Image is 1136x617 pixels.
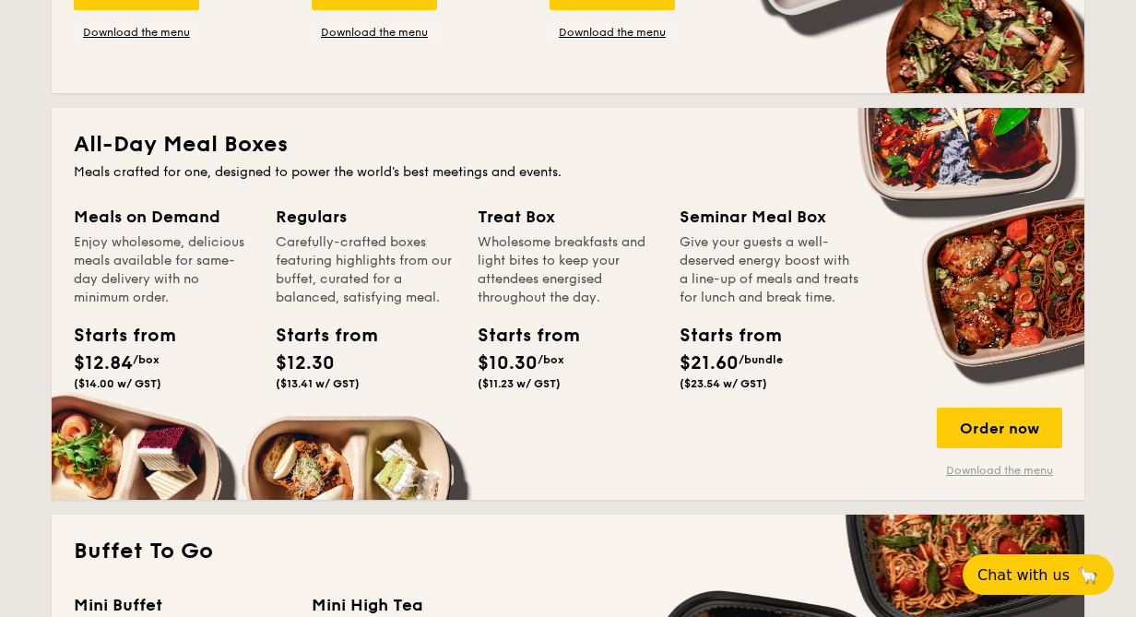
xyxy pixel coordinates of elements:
span: Chat with us [977,566,1070,584]
button: Chat with us🦙 [963,554,1114,595]
span: $12.84 [74,352,133,374]
div: Starts from [276,322,359,350]
span: ($11.23 w/ GST) [478,377,561,390]
div: Seminar Meal Box [680,204,859,230]
div: Enjoy wholesome, delicious meals available for same-day delivery with no minimum order. [74,233,254,307]
span: $12.30 [276,352,335,374]
span: 🦙 [1077,564,1099,586]
a: Download the menu [937,463,1062,478]
div: Wholesome breakfasts and light bites to keep your attendees energised throughout the day. [478,233,657,307]
span: /bundle [739,353,783,366]
div: Starts from [680,322,763,350]
div: Meals crafted for one, designed to power the world's best meetings and events. [74,163,1062,182]
span: /box [133,353,160,366]
span: ($23.54 w/ GST) [680,377,767,390]
span: $21.60 [680,352,739,374]
a: Download the menu [74,25,199,40]
a: Download the menu [312,25,437,40]
span: /box [538,353,564,366]
span: ($14.00 w/ GST) [74,377,161,390]
div: Regulars [276,204,456,230]
div: Meals on Demand [74,204,254,230]
span: $10.30 [478,352,538,374]
div: Order now [937,408,1062,448]
div: Carefully-crafted boxes featuring highlights from our buffet, curated for a balanced, satisfying ... [276,233,456,307]
div: Starts from [478,322,561,350]
h2: Buffet To Go [74,537,1062,566]
span: ($13.41 w/ GST) [276,377,360,390]
div: Treat Box [478,204,657,230]
div: Starts from [74,322,157,350]
a: Download the menu [550,25,675,40]
div: Give your guests a well-deserved energy boost with a line-up of meals and treats for lunch and br... [680,233,859,307]
h2: All-Day Meal Boxes [74,130,1062,160]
